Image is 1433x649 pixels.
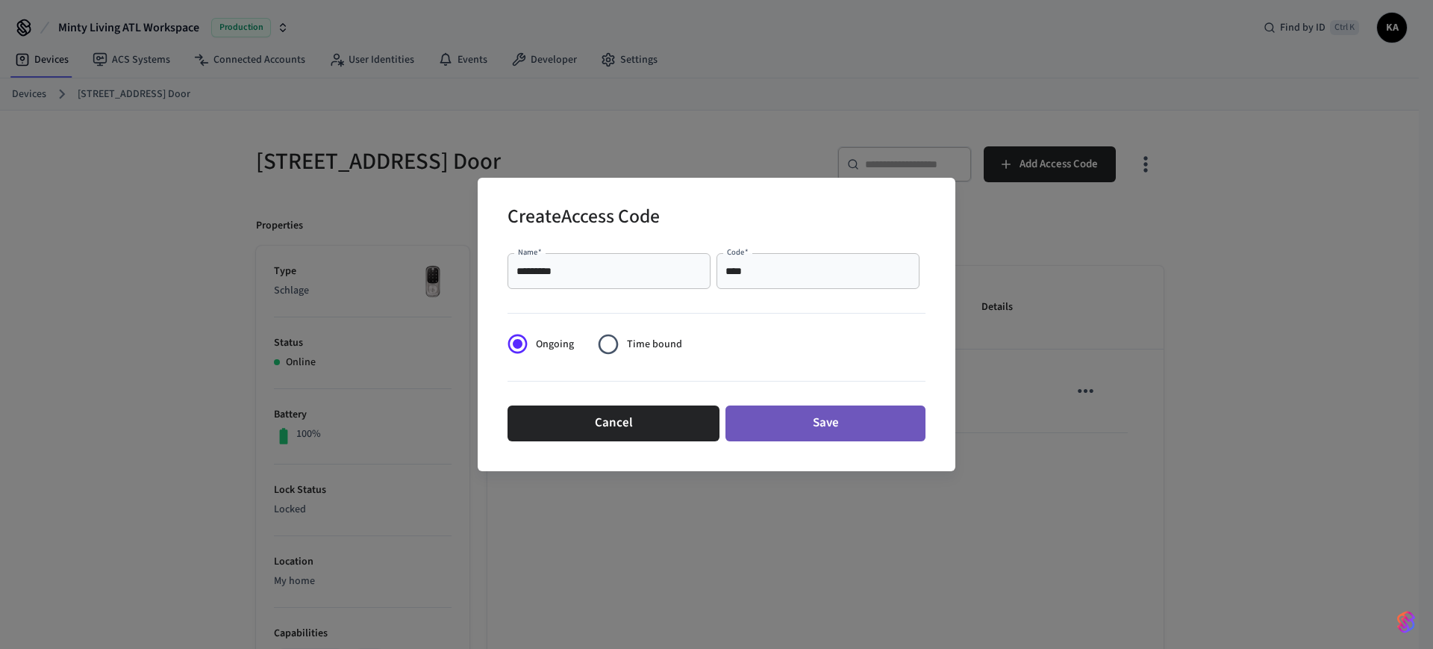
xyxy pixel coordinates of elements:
button: Cancel [508,406,719,441]
label: Name [518,246,542,258]
span: Time bound [627,337,682,353]
label: Code [727,246,749,258]
img: SeamLogoGradient.69752ec5.svg [1397,610,1415,634]
h2: Create Access Code [508,196,660,241]
span: Ongoing [536,337,574,353]
button: Save [725,406,925,441]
